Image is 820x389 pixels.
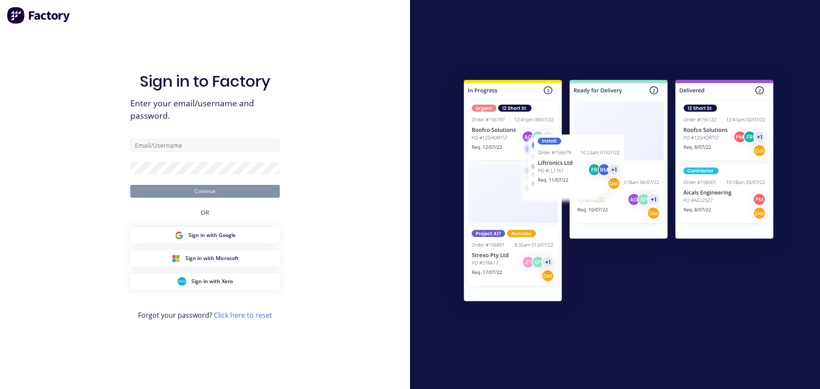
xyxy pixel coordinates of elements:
[130,227,280,243] button: Google Sign inSign in with Google
[445,63,792,322] img: Sign in
[175,231,183,240] img: Google Sign in
[130,97,280,122] span: Enter your email/username and password.
[7,7,71,24] img: Factory
[188,231,236,239] span: Sign in with Google
[130,273,280,290] button: Xero Sign inSign in with Xero
[172,254,180,263] img: Microsoft Sign in
[178,277,186,286] img: Xero Sign in
[201,198,209,227] div: OR
[130,250,280,266] button: Microsoft Sign inSign in with Microsoft
[185,254,239,262] span: Sign in with Microsoft
[214,310,272,320] a: Click here to reset
[130,185,280,198] button: Continue
[138,310,272,320] span: Forgot your password?
[191,278,233,285] span: Sign in with Xero
[140,72,270,91] h1: Sign in to Factory
[130,139,280,152] input: Email/Username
